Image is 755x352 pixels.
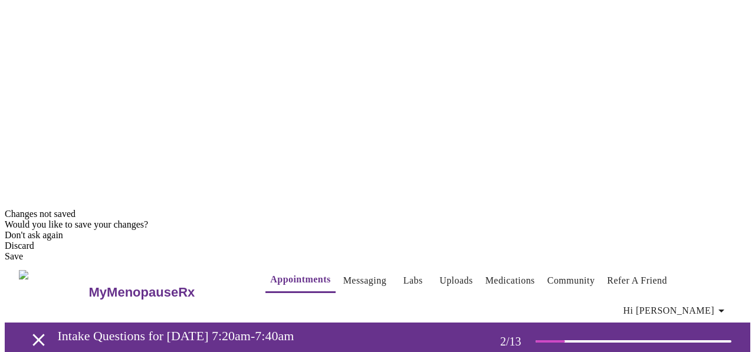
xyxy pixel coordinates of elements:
[619,299,733,323] button: Hi [PERSON_NAME]
[435,269,478,292] button: Uploads
[339,269,391,292] button: Messaging
[58,328,454,344] h3: Intake Questions for [DATE] 7:20am-7:40am
[87,272,242,313] a: MyMenopauseRx
[500,335,536,348] h3: 2 / 13
[270,271,330,288] a: Appointments
[439,272,473,289] a: Uploads
[343,272,386,289] a: Messaging
[623,302,728,319] span: Hi [PERSON_NAME]
[607,272,667,289] a: Refer a Friend
[602,269,672,292] button: Refer a Friend
[265,268,335,293] button: Appointments
[485,272,535,289] a: Medications
[547,272,595,289] a: Community
[481,269,540,292] button: Medications
[19,270,87,314] img: MyMenopauseRx Logo
[403,272,423,289] a: Labs
[89,285,195,300] h3: MyMenopauseRx
[394,269,432,292] button: Labs
[543,269,600,292] button: Community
